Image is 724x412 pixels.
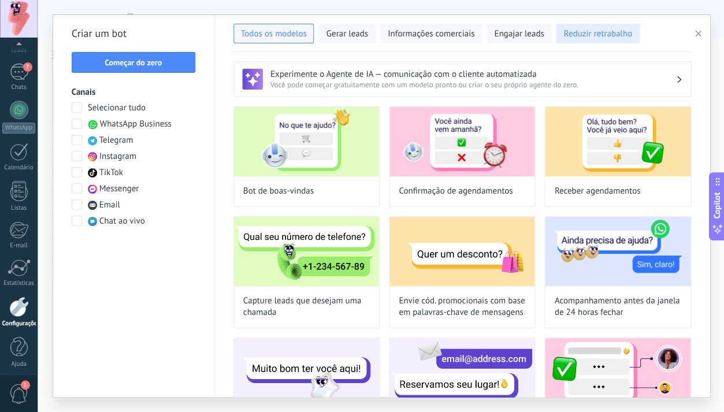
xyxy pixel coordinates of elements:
[2,280,36,287] div: Estatísticas
[100,118,172,130] span: WhatsApp Business
[563,28,632,40] span: Reduzir retrabalho
[72,24,196,43] h2: Criar um bot
[2,205,36,212] div: Listas
[99,135,133,146] span: Telegram
[487,24,551,43] button: Engajar leads
[399,295,525,318] span: Envie cód. promocionais com base em palavras-chave de mensagens
[554,185,640,197] span: Receber agendamentos
[243,295,370,318] span: Capture leads que desejam uma chamada
[234,217,379,286] img: Capture leads que desejam uma chamada
[494,28,544,40] span: Engajar leads
[270,80,675,90] span: Você pode começar gratuitamente com um modelo pronto ou criar o seu próprio agente do zero.
[2,84,36,91] div: Chats
[2,361,36,368] div: Ajuda
[99,151,136,162] span: Instagram
[99,167,123,179] span: TikTok
[21,380,30,389] span: 1
[23,62,32,72] span: 7
[318,24,375,43] button: Gerar leads
[2,320,36,328] div: Configurações
[99,183,139,195] span: Messenger
[241,28,307,40] span: Todos os modelos
[99,216,145,227] span: Chat ao vivo
[711,192,723,218] span: Copilot
[233,24,314,43] button: Todos os modelos
[243,185,314,197] span: Bot de boas-vindas
[545,217,690,286] img: Acompanhamento antes da janela de 24 horas fechar
[2,164,36,172] div: Calendário
[545,338,690,407] img: Encaminhe solicitações para os especialistas certos
[389,107,534,176] img: Confirmação de agendamentos
[554,295,681,318] span: Acompanhamento antes da janela de 24 horas fechar
[88,102,146,114] span: Selecionar tudo
[389,338,534,407] img: Colete inscrições para webinars
[388,28,474,40] span: Informações comerciais
[105,58,162,66] span: Começar do zero
[545,107,690,176] img: Receber agendamentos
[72,87,196,98] h3: Canais
[270,69,675,80] h3: Experimente o Agente de IA — comunicação com o cliente automatizada
[399,185,513,197] span: Confirmação de agendamentos
[556,24,639,43] button: Reduzir retrabalho
[2,123,35,133] div: WhatsApp
[2,242,36,250] div: E-mail
[234,338,379,407] img: Cumprimente leads com uma mensagem personalizada
[72,52,195,73] button: Começar do zero
[380,24,482,43] button: Informações comerciais
[389,217,534,286] img: Envie cód. promocionais com base em palavras-chave de mensagens
[326,28,367,40] span: Gerar leads
[234,107,379,176] img: Bot de boas-vindas
[99,199,120,211] span: Email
